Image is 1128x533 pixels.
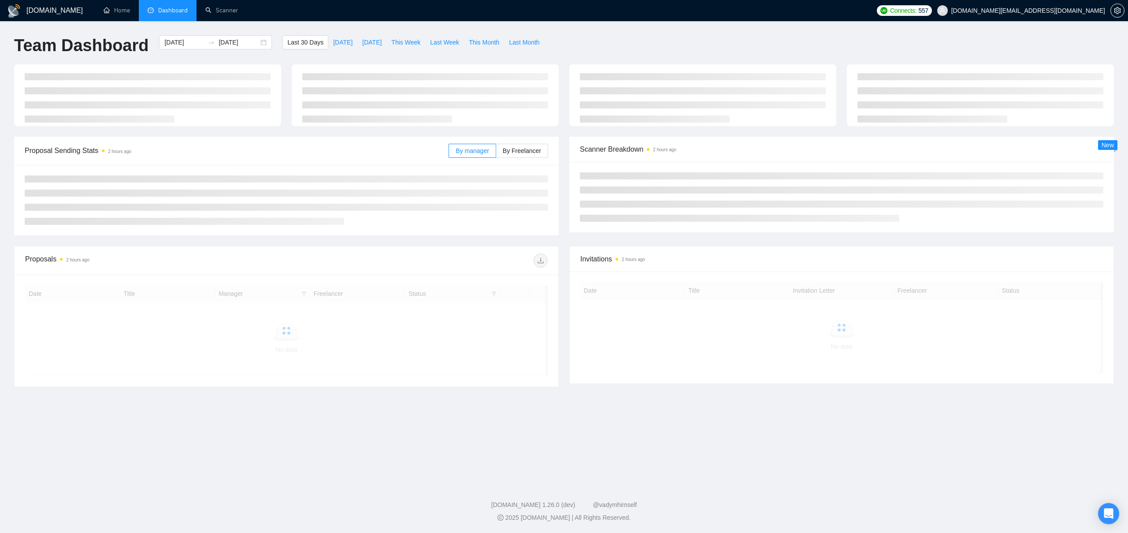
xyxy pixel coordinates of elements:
span: This Month [469,37,499,47]
span: [DATE] [333,37,352,47]
div: Proposals [25,253,286,268]
button: [DATE] [328,35,357,49]
button: Last 30 Days [282,35,328,49]
span: Connects: [890,6,916,15]
span: dashboard [148,7,154,13]
time: 2 hours ago [653,147,676,152]
div: Open Intercom Messenger [1098,503,1119,524]
input: Start date [164,37,204,47]
span: swap-right [208,39,215,46]
a: [DOMAIN_NAME] 1.26.0 (dev) [491,501,575,508]
span: to [208,39,215,46]
a: homeHome [104,7,130,14]
a: searchScanner [205,7,238,14]
span: Dashboard [158,7,188,14]
button: This Week [386,35,425,49]
img: logo [7,4,21,18]
h1: Team Dashboard [14,35,148,56]
span: New [1102,142,1114,149]
div: 2025 [DOMAIN_NAME] | All Rights Reserved. [7,513,1121,522]
button: setting [1110,4,1124,18]
time: 2 hours ago [622,257,645,262]
a: setting [1110,7,1124,14]
time: 2 hours ago [66,257,89,262]
span: copyright [497,514,504,521]
span: setting [1111,7,1124,14]
span: Last Week [430,37,459,47]
span: user [939,7,946,14]
span: 557 [918,6,928,15]
span: Last 30 Days [287,37,323,47]
span: Proposal Sending Stats [25,145,449,156]
button: Last Month [504,35,544,49]
button: This Month [464,35,504,49]
button: [DATE] [357,35,386,49]
button: Last Week [425,35,464,49]
span: By Freelancer [503,147,541,154]
a: @vadymhimself [593,501,637,508]
img: upwork-logo.png [880,7,887,14]
time: 2 hours ago [108,149,131,154]
span: Invitations [580,253,1103,265]
span: Scanner Breakdown [580,144,1103,155]
span: Last Month [509,37,539,47]
span: This Week [391,37,420,47]
span: By manager [456,147,489,154]
span: [DATE] [362,37,382,47]
input: End date [219,37,259,47]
